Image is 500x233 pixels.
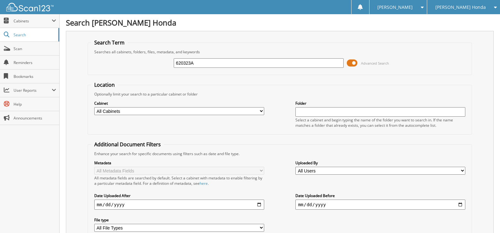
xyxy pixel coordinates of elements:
label: File type [94,217,264,223]
span: [PERSON_NAME] [377,5,413,9]
legend: Search Term [91,39,128,46]
a: here [200,181,208,186]
div: Enhance your search for specific documents using filters such as date and file type. [91,151,468,156]
legend: Location [91,81,118,88]
img: scan123-logo-white.svg [6,3,54,11]
span: Search [14,32,55,38]
label: Metadata [94,160,264,166]
div: Searches all cabinets, folders, files, metadata, and keywords [91,49,468,55]
label: Date Uploaded Before [295,193,465,198]
div: All metadata fields are searched by default. Select a cabinet with metadata to enable filtering b... [94,175,264,186]
span: Reminders [14,60,56,65]
input: end [295,200,465,210]
span: Bookmarks [14,74,56,79]
label: Folder [295,101,465,106]
input: start [94,200,264,210]
span: User Reports [14,88,52,93]
span: Help [14,102,56,107]
legend: Additional Document Filters [91,141,164,148]
span: [PERSON_NAME] Honda [435,5,486,9]
span: Cabinets [14,18,52,24]
label: Cabinet [94,101,264,106]
span: Announcements [14,115,56,121]
span: Scan [14,46,56,51]
h1: Search [PERSON_NAME] Honda [66,17,494,28]
div: Select a cabinet and begin typing the name of the folder you want to search in. If the name match... [295,117,465,128]
label: Date Uploaded After [94,193,264,198]
div: Optionally limit your search to a particular cabinet or folder [91,91,468,97]
span: Advanced Search [361,61,389,66]
label: Uploaded By [295,160,465,166]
